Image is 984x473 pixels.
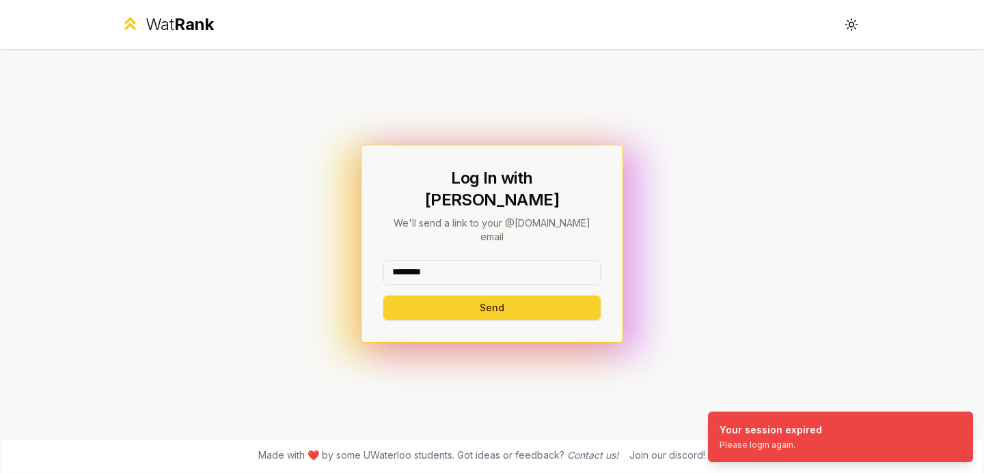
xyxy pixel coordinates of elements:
[174,14,214,34] span: Rank
[383,167,601,211] h1: Log In with [PERSON_NAME]
[720,423,822,437] div: Your session expired
[629,448,705,462] div: Join our discord!
[383,296,601,320] button: Send
[383,216,601,244] p: We'll send a link to your @[DOMAIN_NAME] email
[120,14,214,35] a: WatRank
[146,14,214,35] div: Wat
[720,440,822,450] div: Please login again.
[258,448,618,462] span: Made with ❤️ by some UWaterloo students. Got ideas or feedback?
[567,449,618,461] a: Contact us!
